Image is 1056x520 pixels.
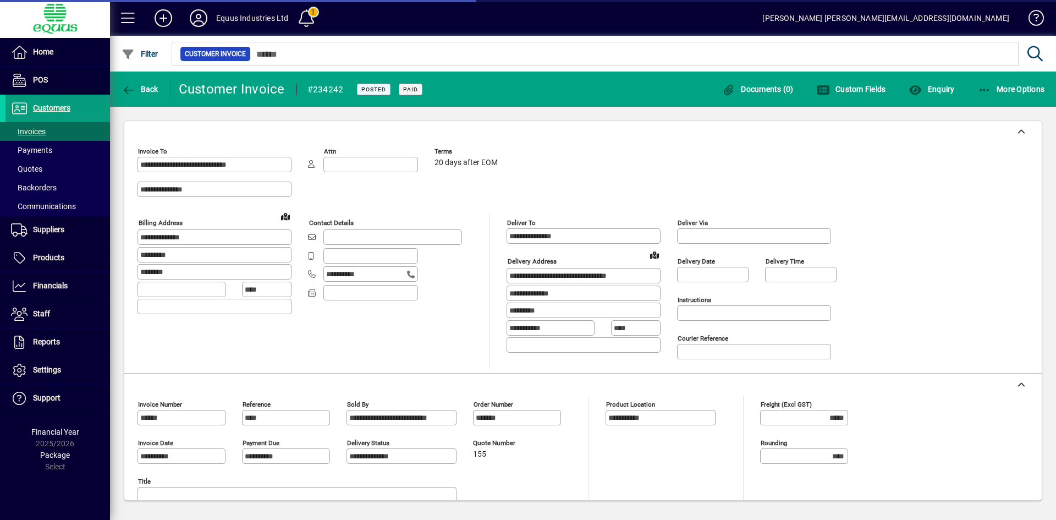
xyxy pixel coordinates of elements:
mat-label: Rounding [761,439,787,447]
span: Customer Invoice [185,48,246,59]
a: Settings [5,357,110,384]
span: Financials [33,281,68,290]
mat-label: Courier Reference [678,335,728,342]
span: Home [33,47,53,56]
a: Communications [5,197,110,216]
a: Quotes [5,160,110,178]
span: Quote number [473,440,539,447]
span: Staff [33,309,50,318]
mat-label: Freight (excl GST) [761,401,812,408]
button: Filter [119,44,161,64]
a: Home [5,39,110,66]
mat-label: Instructions [678,296,711,304]
a: View on map [277,207,294,225]
mat-label: Delivery time [766,258,804,265]
a: Staff [5,300,110,328]
span: More Options [978,85,1045,94]
span: Quotes [11,165,42,173]
span: Settings [33,365,61,374]
span: Products [33,253,64,262]
a: Payments [5,141,110,160]
span: Back [122,85,158,94]
a: Support [5,385,110,412]
mat-label: Invoice To [138,147,167,155]
mat-label: Product location [606,401,655,408]
span: Custom Fields [817,85,886,94]
mat-label: Deliver To [507,219,536,227]
button: Profile [181,8,216,28]
button: Documents (0) [719,79,796,99]
span: Customers [33,103,70,112]
mat-label: Attn [324,147,336,155]
span: Payments [11,146,52,155]
div: Customer Invoice [179,80,285,98]
span: Communications [11,202,76,211]
span: Posted [361,86,386,93]
div: #234242 [307,81,344,98]
mat-label: Order number [474,401,513,408]
span: Reports [33,337,60,346]
a: Backorders [5,178,110,197]
mat-label: Invoice date [138,439,173,447]
button: Add [146,8,181,28]
span: Package [40,451,70,459]
mat-label: Delivery date [678,258,715,265]
a: Financials [5,272,110,300]
span: Suppliers [33,225,64,234]
span: 20 days after EOM [435,158,498,167]
mat-label: Reference [243,401,271,408]
div: Equus Industries Ltd [216,9,289,27]
span: 155 [473,450,486,459]
button: Back [119,79,161,99]
a: Invoices [5,122,110,141]
button: Custom Fields [814,79,889,99]
button: Enquiry [906,79,957,99]
span: Paid [403,86,418,93]
span: Support [33,393,61,402]
a: View on map [646,246,663,264]
a: Reports [5,329,110,356]
mat-label: Deliver via [678,219,708,227]
span: Documents (0) [722,85,794,94]
span: POS [33,75,48,84]
span: Terms [435,148,501,155]
mat-label: Payment due [243,439,279,447]
div: [PERSON_NAME] [PERSON_NAME][EMAIL_ADDRESS][DOMAIN_NAME] [762,9,1009,27]
a: Suppliers [5,216,110,244]
span: Enquiry [909,85,954,94]
app-page-header-button: Back [110,79,170,99]
button: More Options [975,79,1048,99]
span: Backorders [11,183,57,192]
span: Filter [122,50,158,58]
a: Products [5,244,110,272]
span: Invoices [11,127,46,136]
mat-label: Title [138,478,151,485]
span: Financial Year [31,428,79,436]
a: POS [5,67,110,94]
a: Knowledge Base [1020,2,1042,38]
mat-label: Delivery status [347,439,389,447]
mat-label: Invoice number [138,401,182,408]
mat-label: Sold by [347,401,369,408]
